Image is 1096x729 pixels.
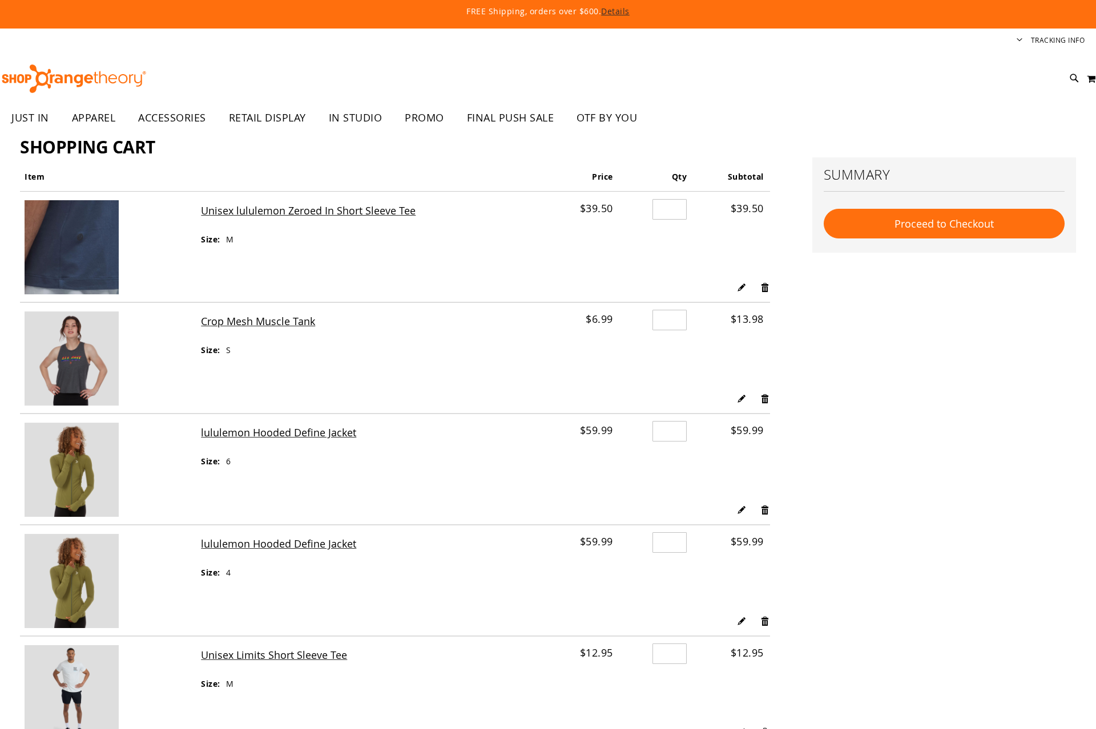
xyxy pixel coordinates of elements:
a: Unisex lululemon Zeroed In Short Sleeve Tee [25,200,196,297]
dd: 6 [226,456,231,467]
a: Details [601,6,630,17]
span: $12.95 [731,646,764,659]
a: Tracking Info [1031,35,1085,45]
dt: Size [201,234,220,245]
a: Remove item [760,504,770,516]
span: PROMO [405,105,444,131]
span: OTF BY YOU [577,105,637,131]
a: lululemon Hooded Define Jacket [201,534,358,553]
a: lululemon Hooded Define Jacket [25,423,196,520]
span: FINAL PUSH SALE [467,105,554,131]
img: Crop Mesh Muscle Tank [25,311,119,406]
span: APPAREL [72,105,116,131]
a: IN STUDIO [317,105,394,131]
span: ACCESSORIES [138,105,206,131]
p: FREE Shipping, orders over $600. [205,6,890,17]
a: ACCESSORIES [127,105,217,131]
dt: Size [201,567,220,578]
img: lululemon Hooded Define Jacket [25,534,119,628]
span: $6.99 [586,312,613,326]
dd: M [226,678,234,690]
span: $59.99 [580,534,613,548]
span: $59.99 [580,423,613,437]
dd: S [226,345,231,356]
span: Shopping Cart [20,135,155,159]
button: Proceed to Checkout [824,209,1065,238]
span: $13.98 [731,312,764,326]
span: IN STUDIO [329,105,382,131]
span: Subtotal [728,171,764,182]
a: Unisex lululemon Zeroed In Short Sleeve Tee [201,201,418,220]
span: $59.99 [731,423,764,437]
a: FINAL PUSH SALE [456,105,566,131]
dt: Size [201,345,220,356]
span: $12.95 [580,646,613,659]
span: RETAIL DISPLAY [229,105,306,131]
h2: Summary [824,165,1065,184]
span: Proceed to Checkout [894,217,994,230]
dd: 4 [226,567,231,578]
a: APPAREL [61,105,127,131]
span: $59.99 [731,534,764,548]
a: Crop Mesh Muscle Tank [25,311,196,408]
dd: M [226,234,234,245]
span: $39.50 [580,201,613,215]
span: Item [25,171,45,182]
a: OTF BY YOU [565,105,648,131]
span: $39.50 [731,201,764,215]
span: Qty [672,171,687,182]
a: Remove item [760,281,770,293]
img: Unisex lululemon Zeroed In Short Sleeve Tee [25,200,119,294]
img: lululemon Hooded Define Jacket [25,423,119,517]
a: lululemon Hooded Define Jacket [25,534,196,631]
a: Unisex Limits Short Sleeve Tee [201,646,349,664]
a: Crop Mesh Muscle Tank [201,312,316,330]
a: PROMO [393,105,456,131]
a: Remove item [760,392,770,404]
a: lululemon Hooded Define Jacket [201,423,358,442]
a: Remove item [760,615,770,627]
a: RETAIL DISPLAY [217,105,317,131]
span: JUST IN [11,105,49,131]
span: Price [592,171,613,182]
button: Account menu [1017,35,1022,46]
dt: Size [201,456,220,467]
dt: Size [201,678,220,690]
